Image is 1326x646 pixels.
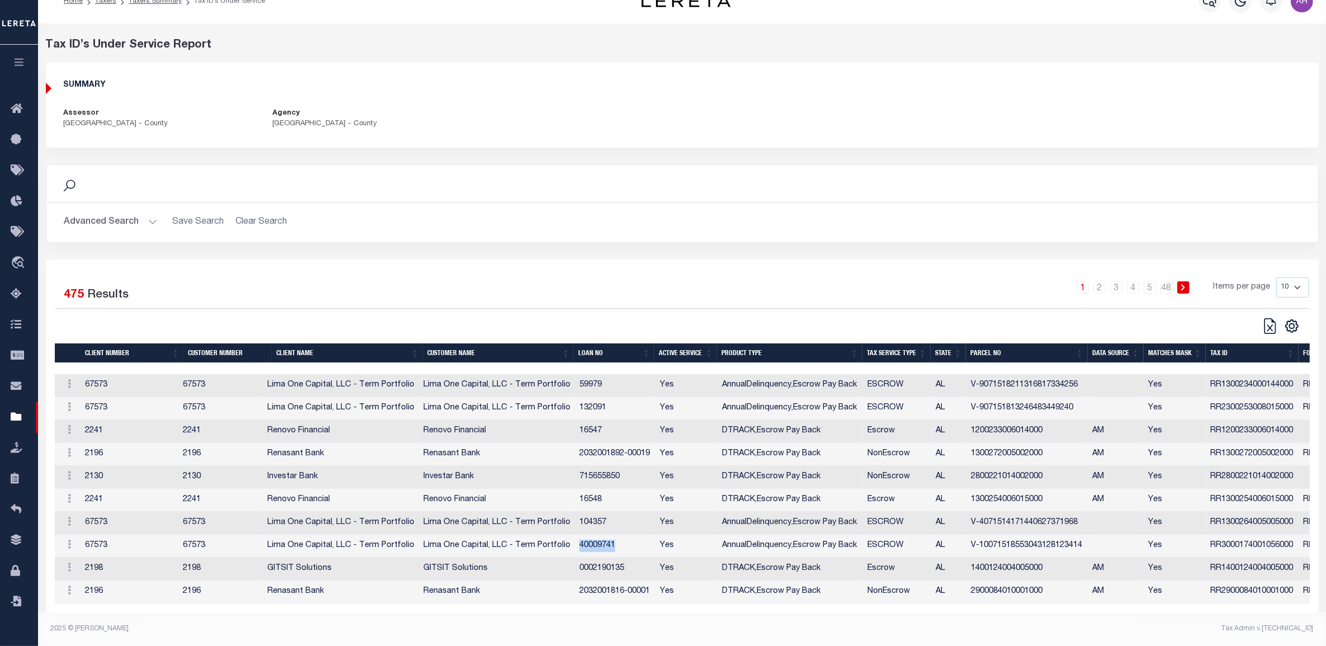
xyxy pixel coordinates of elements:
td: AL [931,558,966,581]
td: Yes [655,374,718,397]
a: 2 [1093,281,1106,294]
th: MATCHES MASK: activate to sort column ascending [1144,343,1206,363]
td: Yes [655,443,718,466]
td: Yes [655,581,718,603]
div: 2025 © [PERSON_NAME]. [43,624,682,634]
td: 67573 [178,374,263,397]
td: Escrow [863,558,931,581]
td: Renasant Bank [419,581,575,603]
td: RR1200233006014000 [1206,420,1299,443]
td: AL [931,512,966,535]
td: AL [931,443,966,466]
td: 67573 [178,535,263,558]
td: 2800221014002000 [966,466,1088,489]
td: Yes [1144,420,1206,443]
td: V-907151813246483449240 [966,397,1088,420]
td: RR1300234000144000 [1206,374,1299,397]
td: 104357 [575,512,655,535]
td: Lima One Capital, LLC - Term Portfolio [419,512,575,535]
td: Yes [1144,443,1206,466]
div: Tax Admin v.[TECHNICAL_ID] [691,624,1314,634]
td: AL [931,397,966,420]
td: RR2900084010001000 [1206,581,1299,603]
td: ESCROW [863,397,931,420]
td: 1200233006014000 [966,420,1088,443]
td: GITSIT Solutions [419,558,575,581]
td: 2032001892-00019 [575,443,655,466]
td: 67573 [178,512,263,535]
td: 2196 [178,443,263,466]
td: DTRACK,Escrow Pay Back [718,581,863,603]
td: 67573 [81,374,178,397]
span: Items per page [1214,281,1271,294]
td: Renasant Bank [263,581,419,603]
td: AM [1088,581,1144,603]
td: V-9071518211316817334256 [966,374,1088,397]
td: Yes [655,535,718,558]
td: 2198 [81,558,178,581]
td: AnnualDelinquency,Escrow Pay Back [718,374,863,397]
td: 2900084010001000 [966,581,1088,603]
td: RR1300264005005000 [1206,512,1299,535]
td: Yes [1144,558,1206,581]
td: 59979 [575,374,655,397]
td: 2196 [81,581,178,603]
a: 1 [1077,281,1089,294]
td: Renasant Bank [419,443,575,466]
label: Agency [272,108,300,119]
td: Escrow [863,489,931,512]
td: DTRACK,Escrow Pay Back [718,489,863,512]
td: Yes [1144,512,1206,535]
td: AL [931,581,966,603]
td: Lima One Capital, LLC - Term Portfolio [419,535,575,558]
td: RR2800221014002000 [1206,466,1299,489]
td: AM [1088,443,1144,466]
td: 2196 [81,443,178,466]
td: AL [931,535,966,558]
td: 2032001816-00001 [575,581,655,603]
td: Lima One Capital, LLC - Term Portfolio [419,397,575,420]
td: Renovo Financial [263,489,419,512]
a: 4 [1127,281,1139,294]
th: Customer Number [183,343,272,363]
th: STATE: activate to sort column ascending [931,343,966,363]
th: PARCEL NO: activate to sort column ascending [966,343,1088,363]
td: 40009741 [575,535,655,558]
td: Renovo Financial [419,489,575,512]
td: 0002190135 [575,558,655,581]
td: RR1300254006015000 [1206,489,1299,512]
td: 2196 [178,581,263,603]
td: Investar Bank [419,466,575,489]
td: AnnualDelinquency,Escrow Pay Back [718,535,863,558]
td: AL [931,374,966,397]
td: AM [1088,489,1144,512]
td: AL [931,420,966,443]
td: 2241 [178,489,263,512]
i: travel_explore [11,256,29,271]
td: AnnualDelinquency,Escrow Pay Back [718,512,863,535]
button: Advanced Search [64,211,157,233]
td: DTRACK,Escrow Pay Back [718,420,863,443]
th: Customer Name: activate to sort column ascending [423,343,574,363]
td: 132091 [575,397,655,420]
td: Escrow [863,420,931,443]
td: RR1300272005002000 [1206,443,1299,466]
td: NonEscrow [863,443,931,466]
td: 2241 [81,420,178,443]
td: Renovo Financial [419,420,575,443]
td: Yes [1144,535,1206,558]
td: AM [1088,466,1144,489]
td: AnnualDelinquency,Escrow Pay Back [718,397,863,420]
td: RR1400124004005000 [1206,558,1299,581]
td: Yes [1144,489,1206,512]
label: Assessor [64,108,100,119]
td: Renasant Bank [263,443,419,466]
th: Tax Service Type: activate to sort column ascending [862,343,931,363]
td: AL [931,489,966,512]
p: [GEOGRAPHIC_DATA] - County [272,119,465,130]
td: 67573 [81,512,178,535]
td: AL [931,466,966,489]
td: NonEscrow [863,466,931,489]
th: Product Type: activate to sort column ascending [717,343,862,363]
th: LOAN NO: activate to sort column ascending [574,343,654,363]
